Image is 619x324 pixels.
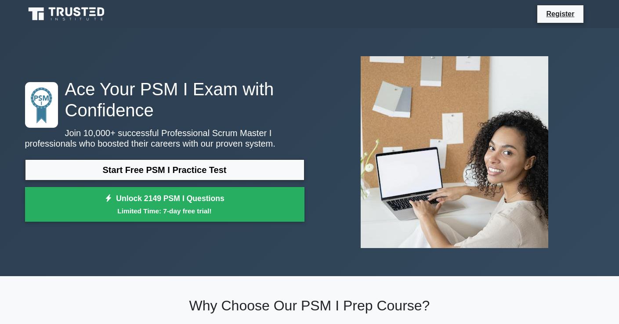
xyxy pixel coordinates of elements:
[25,128,304,149] p: Join 10,000+ successful Professional Scrum Master I professionals who boosted their careers with ...
[25,79,304,121] h1: Ace Your PSM I Exam with Confidence
[541,8,579,19] a: Register
[36,206,293,216] small: Limited Time: 7-day free trial!
[25,297,594,314] h2: Why Choose Our PSM I Prep Course?
[25,187,304,222] a: Unlock 2149 PSM I QuestionsLimited Time: 7-day free trial!
[25,159,304,180] a: Start Free PSM I Practice Test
